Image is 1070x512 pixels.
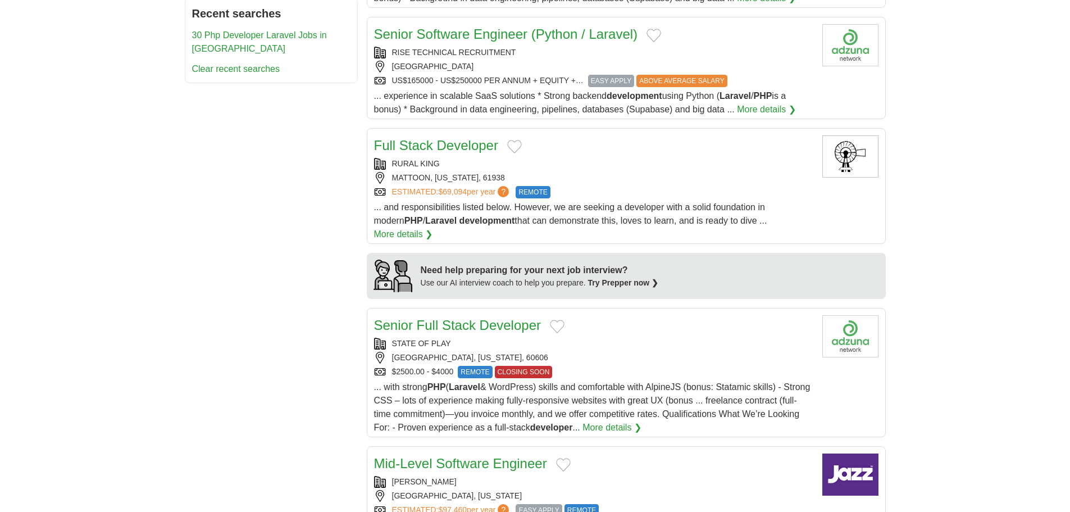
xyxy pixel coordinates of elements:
[374,490,813,502] div: [GEOGRAPHIC_DATA], [US_STATE]
[822,315,878,357] img: Company logo
[374,91,786,114] span: ... experience in scalable SaaS solutions * Strong backend using Python ( / is a bonus) * Backgro...
[374,318,541,333] a: Senior Full Stack Developer
[556,458,571,472] button: Add to favorite jobs
[374,366,813,378] div: $2500.00 - $4000
[459,216,515,225] strong: development
[374,172,813,184] div: MATTOON, [US_STATE], 61938
[753,91,772,101] strong: PHP
[822,24,878,66] img: Company logo
[421,264,659,277] div: Need help preparing for your next job interview?
[822,454,878,496] img: Company logo
[607,91,662,101] strong: development
[374,61,813,73] div: [GEOGRAPHIC_DATA]
[495,366,553,378] span: CLOSING SOON
[507,140,522,153] button: Add to favorite jobs
[498,186,509,197] span: ?
[516,186,550,198] span: REMOTE
[374,476,813,488] div: [PERSON_NAME]
[374,47,813,58] div: RISE TECHNICAL RECRUITMENT
[720,91,751,101] strong: Laravel
[392,159,440,168] a: RURAL KING
[438,187,467,196] span: $69,094
[449,382,480,392] strong: Laravel
[374,338,813,350] div: STATE OF PLAY
[374,352,813,364] div: [GEOGRAPHIC_DATA], [US_STATE], 60606
[374,456,547,471] a: Mid-Level Software Engineer
[421,277,659,289] div: Use our AI interview coach to help you prepare.
[192,64,280,74] a: Clear recent searches
[425,216,457,225] strong: Laravel
[588,75,634,87] span: EASY APPLY
[374,138,498,153] a: Full Stack Developer
[374,75,813,87] div: US$165000 - US$250000 PER ANNUM + EQUITY +…
[646,29,661,42] button: Add to favorite jobs
[822,135,878,178] img: Rural King logo
[550,320,564,333] button: Add to favorite jobs
[737,103,796,116] a: More details ❯
[530,423,573,432] strong: developer
[588,278,659,287] a: Try Prepper now ❯
[192,5,350,22] h2: Recent searches
[374,228,433,241] a: More details ❯
[374,26,638,42] a: Senior Software Engineer (Python / Laravel)
[374,382,811,432] span: ... with strong ( & WordPress) skills and comfortable with AlpineJS (bonus: Statamic skills) - St...
[458,366,492,378] span: REMOTE
[427,382,446,392] strong: PHP
[374,202,767,225] span: ... and responsibilities listed below. However, we are seeking a developer with a solid foundatio...
[636,75,727,87] span: ABOVE AVERAGE SALARY
[404,216,423,225] strong: PHP
[582,421,641,434] a: More details ❯
[392,186,512,198] a: ESTIMATED:$69,094per year?
[192,30,327,53] a: 30 Php Developer Laravel Jobs in [GEOGRAPHIC_DATA]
